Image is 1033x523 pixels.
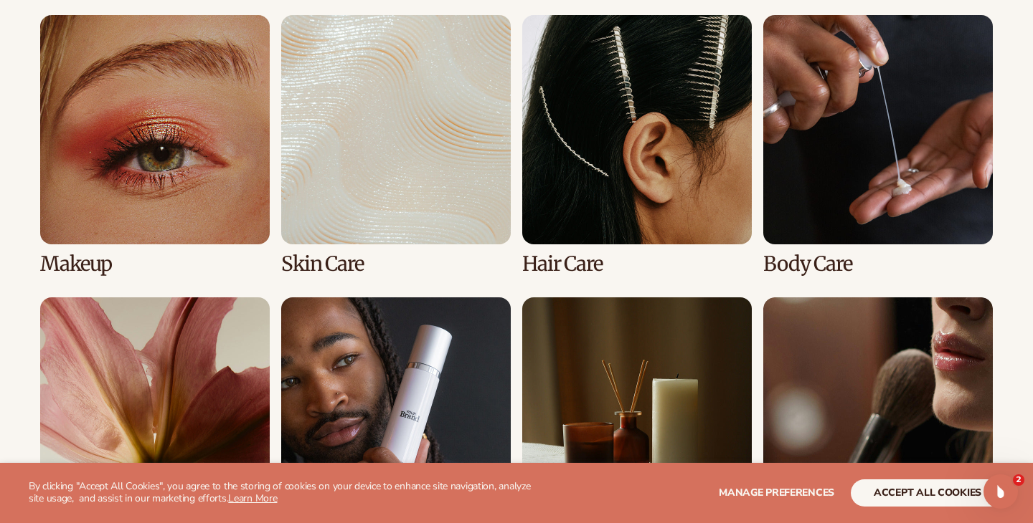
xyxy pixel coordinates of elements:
[984,474,1018,509] iframe: Intercom live chat
[281,253,511,275] h3: Skin Care
[1013,474,1024,486] span: 2
[522,15,752,275] div: 3 / 8
[763,15,993,275] div: 4 / 8
[40,253,270,275] h3: Makeup
[851,479,1004,507] button: accept all cookies
[40,15,270,275] div: 1 / 8
[522,253,752,275] h3: Hair Care
[281,15,511,275] div: 2 / 8
[719,486,834,499] span: Manage preferences
[719,479,834,507] button: Manage preferences
[228,491,277,505] a: Learn More
[29,481,539,505] p: By clicking "Accept All Cookies", you agree to the storing of cookies on your device to enhance s...
[763,253,993,275] h3: Body Care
